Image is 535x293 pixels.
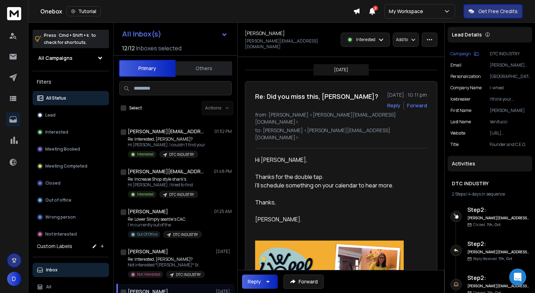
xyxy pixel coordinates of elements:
[45,180,61,186] p: Closed
[448,156,532,171] div: Activities
[373,6,378,11] span: 2
[490,119,529,125] p: Venitucci
[67,6,101,16] button: Tutorial
[45,197,71,203] p: Out of office
[450,51,471,57] p: Campaign
[45,231,77,237] p: Not Interested
[128,257,205,262] p: Re: Interested, [PERSON_NAME]?
[128,216,202,222] p: Re: Lower Simply seattle's CAC
[467,249,529,255] h6: [PERSON_NAME][EMAIL_ADDRESS][DOMAIN_NAME]
[245,30,285,37] h1: [PERSON_NAME]
[407,102,427,109] div: Forward
[255,127,427,141] p: to: [PERSON_NAME] <[PERSON_NAME][EMAIL_ADDRESS][DOMAIN_NAME]>
[452,31,482,38] p: Lead Details
[473,256,512,261] p: Reply Received
[473,222,501,227] p: Clicked
[242,275,278,289] button: Reply
[33,210,109,224] button: Wrong person
[245,38,336,50] p: [PERSON_NAME][EMAIL_ADDRESS][DOMAIN_NAME]
[45,129,68,135] p: Interested
[33,125,109,139] button: Interested
[255,173,421,181] div: Thanks for the double tap.
[116,27,233,41] button: All Inbox(s)
[176,61,232,76] button: Others
[37,243,72,250] h3: Custom Labels
[169,192,194,197] p: DTC INDUSTRY
[122,30,161,38] h1: All Inbox(s)
[137,192,154,197] p: Interested
[248,278,261,285] div: Reply
[498,256,512,261] span: 7th, Oct
[450,142,459,147] p: title
[33,176,109,190] button: Closed
[334,67,348,73] p: [DATE]
[450,130,465,136] p: website
[464,4,523,18] button: Get Free Credits
[128,208,168,215] h1: [PERSON_NAME]
[478,8,518,15] p: Get Free Credits
[356,37,375,43] p: Interested
[128,248,168,255] h1: [PERSON_NAME]
[450,74,481,79] p: Personalization
[129,105,142,111] label: Select
[255,198,421,207] div: Thanks,
[128,128,206,135] h1: [PERSON_NAME][EMAIL_ADDRESS][DOMAIN_NAME]
[509,269,526,286] div: Open Intercom Messenger
[136,44,182,52] h3: Inboxes selected
[33,159,109,173] button: Meeting Completed
[45,112,56,118] p: Lead
[467,240,529,248] h6: Step 2 :
[490,74,529,79] p: [GEOGRAPHIC_DATA]
[44,32,96,46] p: Press to check for shortcuts.
[33,108,109,122] button: Lead
[40,6,353,16] div: Onebox
[137,152,154,157] p: Interested
[487,222,501,227] span: 7th, Oct
[45,146,80,152] p: Meeting Booked
[45,214,76,220] p: Wrong person
[214,209,232,214] p: 01:25 AM
[450,96,471,102] p: Icebreaker
[119,60,176,77] button: Primary
[58,31,90,39] span: Cmd + Shift + k
[38,55,73,62] h1: All Campaigns
[283,275,324,289] button: Forward
[137,232,157,237] p: Out Of Office
[450,62,461,68] p: Email
[137,272,160,277] p: Not Interested
[450,51,479,57] button: Campaign
[490,108,529,113] p: [PERSON_NAME]
[128,262,205,268] p: Not interested *[PERSON_NAME]* Sr.
[128,142,205,148] p: Hi [PERSON_NAME], I couldn't find your
[467,283,529,289] h6: [PERSON_NAME][EMAIL_ADDRESS][DOMAIN_NAME]
[452,191,466,197] span: 2 Steps
[33,227,109,241] button: Not Interested
[173,232,198,237] p: DTC INDUSTRY
[128,176,198,182] p: Re: Increase Shop style shark's
[452,180,528,187] h1: DTC INDUSTRY
[33,77,109,87] h3: Filters
[490,62,529,68] p: [PERSON_NAME][EMAIL_ADDRESS][DOMAIN_NAME]
[255,181,421,190] div: I’ll schedule something on your calendar to hear more.
[255,156,421,164] div: Hi [PERSON_NAME],
[490,51,529,57] p: DTC INDUSTRY
[490,96,529,102] p: I think your wheelchair designs start some cool talks, so I eventually decided to reach out.
[46,267,58,273] p: Inbox
[396,37,408,43] p: Add to
[387,102,401,109] button: Reply
[467,274,529,282] h6: Step 2 :
[169,152,194,157] p: DTC INDUSTRY
[33,51,109,65] button: All Campaigns
[122,44,135,52] span: 12 / 12
[389,8,426,15] p: My Workspace
[176,272,201,277] p: DTC INDUSTRY
[490,130,529,136] p: [URL][DOMAIN_NAME]
[33,263,109,277] button: Inbox
[387,91,427,98] p: [DATE] : 10:11 pm
[7,272,21,286] button: D
[46,95,66,101] p: All Status
[46,284,51,290] p: All
[214,169,232,174] p: 01:48 PM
